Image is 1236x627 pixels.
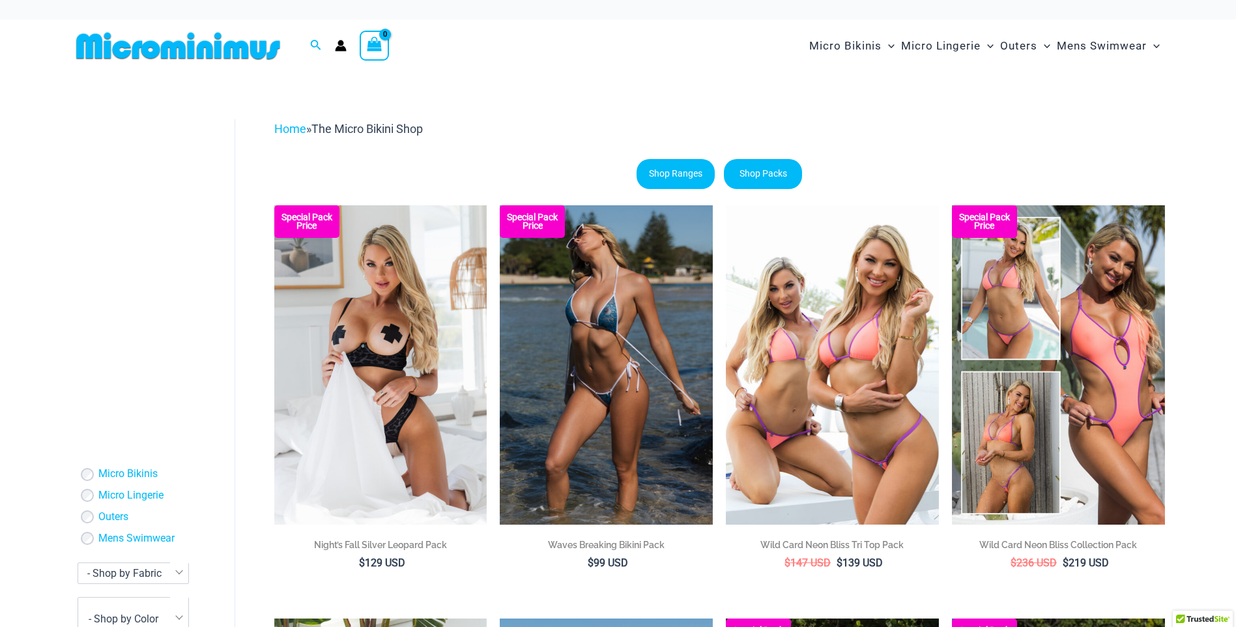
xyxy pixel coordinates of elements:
a: Waves Breaking Ocean 312 Top 456 Bottom 08 Waves Breaking Ocean 312 Top 456 Bottom 04Waves Breaki... [500,205,713,525]
img: Nights Fall Silver Leopard 1036 Bra 6046 Thong 09v2 [274,205,487,525]
bdi: 147 USD [784,557,831,569]
h2: Wild Card Neon Bliss Tri Top Pack [726,538,939,551]
bdi: 99 USD [588,557,628,569]
a: Home [274,122,306,136]
b: Special Pack Price [274,213,339,230]
span: The Micro Bikini Shop [311,122,423,136]
span: Micro Lingerie [901,29,981,63]
a: Nights Fall Silver Leopard 1036 Bra 6046 Thong 09v2 Nights Fall Silver Leopard 1036 Bra 6046 Thon... [274,205,487,525]
span: Micro Bikinis [809,29,882,63]
span: - Shop by Color [89,613,158,625]
img: Wild Card Neon Bliss Tri Top Pack [726,205,939,525]
span: $ [1063,557,1069,569]
a: Mens SwimwearMenu ToggleMenu Toggle [1054,26,1163,66]
a: Wild Card Neon Bliss Collection Pack [952,538,1165,556]
a: Account icon link [335,40,347,51]
a: Wild Card Neon Bliss Tri Top Pack [726,538,939,556]
a: OutersMenu ToggleMenu Toggle [997,26,1054,66]
a: Outers [98,510,128,524]
iframe: TrustedSite Certified [78,109,195,370]
b: Special Pack Price [952,213,1017,230]
span: $ [359,557,365,569]
h2: Night’s Fall Silver Leopard Pack [274,538,487,551]
a: Shop Packs [724,159,802,189]
img: Collection Pack (7) [952,205,1165,525]
bdi: 219 USD [1063,557,1109,569]
a: Waves Breaking Bikini Pack [500,538,713,556]
a: Micro Lingerie [98,489,164,503]
span: $ [837,557,842,569]
bdi: 236 USD [1011,557,1057,569]
bdi: 129 USD [359,557,405,569]
span: - Shop by Fabric [87,567,162,579]
a: Search icon link [310,38,322,54]
span: - Shop by Fabric [78,563,188,583]
a: Wild Card Neon Bliss Tri Top PackWild Card Neon Bliss Tri Top Pack BWild Card Neon Bliss Tri Top ... [726,205,939,525]
a: Micro LingerieMenu ToggleMenu Toggle [898,26,997,66]
a: Micro Bikinis [98,467,158,481]
span: Outers [1000,29,1037,63]
span: Menu Toggle [1037,29,1050,63]
span: Mens Swimwear [1057,29,1147,63]
bdi: 139 USD [837,557,883,569]
a: Collection Pack (7) Collection Pack B (1)Collection Pack B (1) [952,205,1165,525]
a: View Shopping Cart, empty [360,31,390,61]
b: Special Pack Price [500,213,565,230]
img: Waves Breaking Ocean 312 Top 456 Bottom 08 [500,205,713,525]
span: » [274,122,423,136]
span: Menu Toggle [981,29,994,63]
span: Menu Toggle [1147,29,1160,63]
a: Shop Ranges [637,159,715,189]
a: Mens Swimwear [98,532,175,546]
a: Night’s Fall Silver Leopard Pack [274,538,487,556]
span: Menu Toggle [882,29,895,63]
span: - Shop by Fabric [78,562,189,584]
h2: Wild Card Neon Bliss Collection Pack [952,538,1165,551]
span: $ [784,557,790,569]
a: Micro BikinisMenu ToggleMenu Toggle [806,26,898,66]
span: $ [1011,557,1016,569]
img: MM SHOP LOGO FLAT [71,31,285,61]
nav: Site Navigation [804,24,1166,68]
span: $ [588,557,594,569]
h2: Waves Breaking Bikini Pack [500,538,713,551]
